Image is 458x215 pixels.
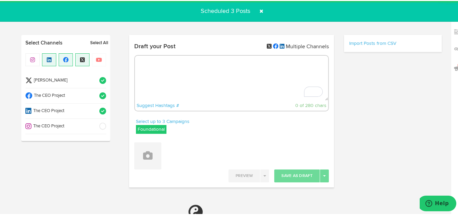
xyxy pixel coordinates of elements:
[349,40,396,45] a: Import Posts from CSV
[134,42,176,49] h4: Draft your Post
[32,76,95,83] span: [PERSON_NAME]
[32,122,95,129] span: The CEO Project
[274,168,320,181] button: Save As Draft
[295,102,326,107] span: 0 of 280 chars
[420,195,456,212] iframe: Opens a widget where you can find more information
[21,39,86,46] a: Select Channels
[228,168,260,181] button: Preview
[136,124,166,133] label: Foundational
[90,39,108,46] a: Select All
[286,43,329,49] span: Multiple Channels
[136,117,190,124] a: Select up to 3 Campaigns
[135,55,328,100] textarea: To enrich screen reader interactions, please activate Accessibility in Grammarly extension settings
[137,102,179,107] a: Suggest Hashtags #
[32,92,95,98] span: The CEO Project
[32,107,95,113] span: The CEO Project
[197,7,254,13] span: Scheduled 3 Posts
